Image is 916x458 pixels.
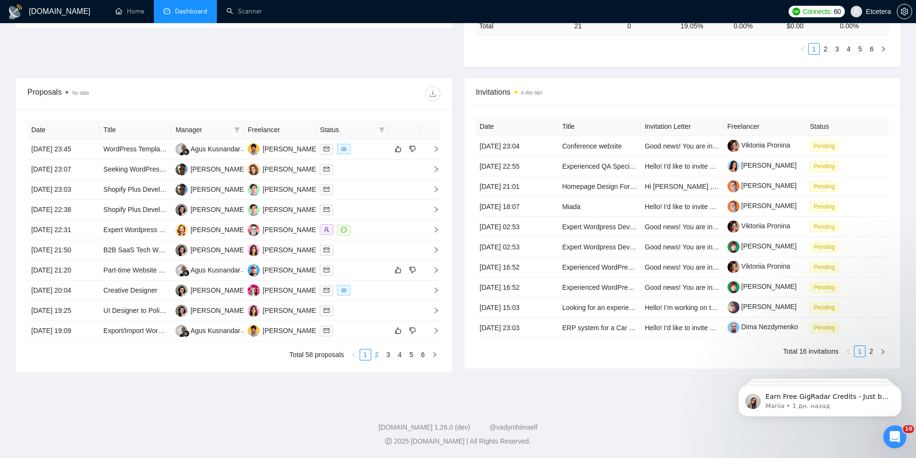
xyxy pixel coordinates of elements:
[172,121,244,139] th: Manager
[728,261,740,273] img: c1M5jAXOigoWM-VJbPGIngxVGJJZLMTrZTPTFOCI6jLyFM-OV5Vca5rLEtP4aKFWbn
[803,6,832,17] span: Connects:
[27,121,100,139] th: Date
[810,161,839,172] span: Pending
[810,181,839,192] span: Pending
[263,285,318,296] div: [PERSON_NAME]
[383,349,394,360] a: 3
[570,16,623,35] td: 21
[724,365,916,432] iframe: Intercom notifications сообщение
[103,226,408,234] a: Expert Wordpress Developer Needed to Create Responsive Wordpress Website from our PSD design.
[103,307,355,314] a: UI Designer to Polish SaaS App & Landing Page (High-Fidelity Polish, No Redesign)
[728,182,797,189] a: [PERSON_NAME]
[263,245,318,255] div: [PERSON_NAME]
[489,423,538,431] a: @vadymhimself
[855,44,866,54] a: 5
[562,183,680,190] a: Homepage Design For Nanosmoothies!
[176,264,188,276] img: AK
[248,185,318,193] a: DM[PERSON_NAME]
[377,123,387,137] span: filter
[417,349,429,360] li: 6
[558,136,641,156] td: Conference website
[866,346,877,357] a: 2
[843,43,854,55] li: 4
[103,206,324,213] a: Shopify Plus Developer & Designer for Ongoing Support and Optimization
[783,346,839,357] li: Total 16 invitations
[562,243,867,251] a: Expert Wordpress Developer Needed to Create Responsive Wordpress Website from our PSD design.
[190,144,240,154] div: Agus Kusnandar
[834,6,841,17] span: 60
[27,220,100,240] td: [DATE] 22:31
[27,86,234,101] div: Proposals
[324,227,329,233] span: user-add
[175,7,207,15] span: Dashboard
[558,318,641,338] td: ERP system for a Car Trading Company
[562,162,750,170] a: Experienced QA Specialist for Test Coordination and Reporting
[248,145,345,152] a: DB[PERSON_NAME] Bronfain
[341,146,347,152] span: eye
[836,16,889,35] td: 0.00 %
[27,240,100,260] td: [DATE] 21:50
[810,222,839,232] span: Pending
[810,243,842,250] a: Pending
[27,160,100,180] td: [DATE] 23:07
[425,86,440,101] button: download
[808,43,820,55] li: 1
[248,266,318,273] a: DS[PERSON_NAME]
[810,302,839,313] span: Pending
[248,306,318,314] a: PD[PERSON_NAME]
[103,327,198,334] a: Export/Import WordPress Posts
[176,124,230,135] span: Manager
[100,180,172,200] td: Shopify Plus Developer – eCommerce Performance Optimization
[558,257,641,277] td: Experienced WordPress Developer Needed for Corporate Website (Design Provided)
[558,176,641,197] td: Homepage Design For Nanosmoothies!
[183,330,189,337] img: gigradar-bm.png
[360,349,371,360] a: 1
[383,349,394,360] li: 3
[677,16,729,35] td: 19.05 %
[562,263,816,271] a: Experienced WordPress Developer Needed for Corporate Website (Design Provided)
[351,352,357,358] span: left
[854,346,865,357] a: 1
[176,286,246,294] a: TT[PERSON_NAME]
[103,186,297,193] a: Shopify Plus Developer – eCommerce Performance Optimization
[176,145,240,152] a: AKAgus Kusnandar
[248,224,260,236] img: MY
[348,349,360,360] button: left
[797,43,808,55] li: Previous Page
[176,184,188,196] img: AP
[476,176,559,197] td: [DATE] 21:01
[176,285,188,297] img: TT
[728,303,797,310] a: [PERSON_NAME]
[324,146,329,152] span: mail
[100,240,172,260] td: B2B SaaS Tech Website Strategist – Messaging, UX, and Visual Content (Freelance / Contract)
[878,43,889,55] li: Next Page
[425,267,439,273] span: right
[395,266,402,274] span: like
[810,223,842,230] a: Pending
[897,8,912,15] a: setting
[409,266,416,274] span: dislike
[176,205,246,213] a: TT[PERSON_NAME]
[728,140,740,152] img: c1M5jAXOigoWM-VJbPGIngxVGJJZLMTrZTPTFOCI6jLyFM-OV5Vca5rLEtP4aKFWbn
[724,117,806,136] th: Freelancer
[176,266,240,273] a: AKAgus Kusnandar
[248,326,345,334] a: DB[PERSON_NAME] Bronfain
[100,139,172,160] td: WordPress Template Development and Maintenance for Enhanced Conversion
[27,260,100,281] td: [DATE] 21:20
[190,164,246,174] div: [PERSON_NAME]
[248,184,260,196] img: DM
[234,127,240,133] span: filter
[190,265,240,275] div: Agus Kusnandar
[730,16,783,35] td: 0.00 %
[810,142,842,149] a: Pending
[394,349,406,360] li: 4
[348,349,360,360] li: Previous Page
[320,124,375,135] span: Status
[263,265,318,275] div: [PERSON_NAME]
[407,325,418,336] button: dislike
[903,425,914,433] span: 10
[263,164,318,174] div: [PERSON_NAME]
[425,307,439,314] span: right
[842,346,854,357] li: Previous Page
